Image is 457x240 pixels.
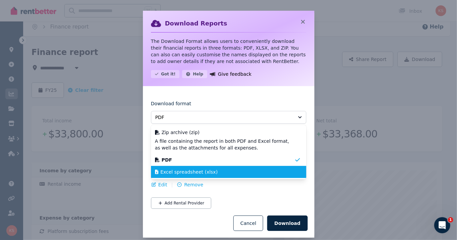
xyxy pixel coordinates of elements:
button: Download [267,216,307,231]
button: Edit [151,181,167,188]
span: | [171,181,173,188]
iframe: Intercom live chat [434,217,450,233]
button: Add Rental Provider [151,197,211,209]
h2: Download Reports [165,19,227,28]
button: Got it! [151,70,180,78]
button: Remove [177,181,203,188]
span: Excel spreadsheet (xlsx) [160,169,218,175]
ul: PDF [151,125,306,179]
span: A file containing the report in both PDF and Excel format, as well as the attachments for all exp... [155,138,294,151]
button: Help [182,70,207,78]
span: Zip archive (zip) [162,129,200,136]
span: PDF [155,114,293,121]
button: PDF [151,111,306,124]
span: PDF [162,157,172,163]
p: The Download Format allows users to conveniently download their financial reports in three format... [151,38,306,65]
label: Download format [151,100,192,111]
span: Remove [184,181,203,188]
button: Cancel [233,216,263,231]
a: Give feedback [210,70,251,78]
span: 1 [448,217,453,223]
span: Edit [158,181,167,188]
